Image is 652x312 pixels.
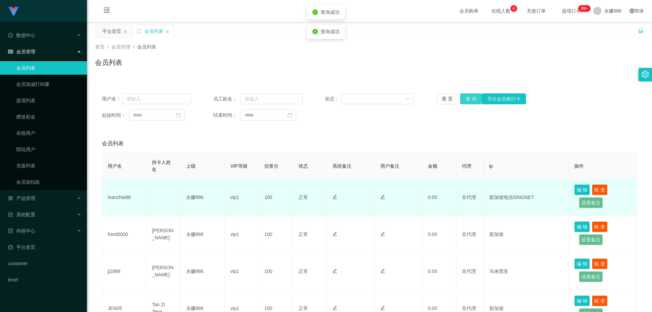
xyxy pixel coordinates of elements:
i: 图标: edit [332,195,337,199]
span: 信誉分 [264,163,278,169]
input: 请输入 [240,93,303,104]
a: 陪玩用户 [16,143,81,156]
span: 系统备注 [332,163,351,169]
a: 图标: dashboard平台首页 [8,240,81,254]
span: 状态 [298,163,308,169]
a: customer [8,257,81,270]
span: 非代理 [462,232,476,237]
td: [PERSON_NAME] [146,253,180,290]
span: 员工姓名： [213,95,240,103]
i: 图标: edit [380,306,385,310]
span: ip [489,163,493,169]
i: 图标: appstore-o [8,196,13,201]
span: 数据中心 [8,33,35,38]
button: 账 变 [592,221,608,232]
span: VIP等级 [230,163,248,169]
i: 图标: calendar [287,113,292,117]
span: 正常 [298,195,308,200]
button: 账 变 [592,184,608,195]
td: Ivanchia98 [102,179,146,216]
span: 系统配置 [8,212,35,217]
h1: 会员列表 [95,57,122,68]
i: 图标: close [123,30,127,34]
span: 正常 [298,269,308,274]
span: 非代理 [462,195,476,200]
td: 0.00 [422,253,456,290]
td: 0.00 [422,216,456,253]
button: 导出会员银行卡 [482,93,526,104]
a: 赠送彩金 [16,110,81,124]
span: 结束时间： [213,112,240,119]
td: 100 [259,179,293,216]
td: 100 [259,216,293,253]
a: 提现列表 [16,94,81,107]
td: vip1 [225,179,259,216]
i: 图标: edit [332,306,337,310]
td: 永赚986 [181,179,225,216]
span: 会员列表 [102,140,124,148]
button: 编 辑 [574,295,590,306]
a: 在线用户 [16,126,81,140]
td: Kent0000 [102,216,146,253]
td: 0.00 [422,179,456,216]
i: 图标: edit [332,232,337,236]
i: icon: check-circle [312,29,318,34]
span: 非代理 [462,269,476,274]
span: 用户名 [108,163,122,169]
div: 会员列表 [144,25,163,38]
span: 起始时间： [102,112,129,119]
input: 请输入 [122,93,191,104]
span: 持卡人姓名 [152,160,171,172]
td: 新加坡电信SINGNET [484,179,569,216]
a: 充值列表 [16,159,81,172]
i: 图标: edit [380,269,385,273]
span: / [133,44,134,50]
span: 正常 [298,306,308,311]
span: 首页 [95,44,105,50]
button: 查 询 [460,93,482,104]
i: 图标: close [165,30,169,34]
span: 查询成功 [321,29,340,34]
span: 内容中心 [8,228,35,234]
i: 图标: form [8,212,13,217]
button: 设置备注 [579,234,603,245]
td: vip1 [225,253,259,290]
p: 4 [512,5,515,12]
span: 会员管理 [111,44,130,50]
span: 上级 [186,163,196,169]
img: logo.9652507e.png [8,7,19,16]
button: 编 辑 [574,184,590,195]
button: 重 置 [436,93,458,104]
td: 新加坡 [484,216,569,253]
span: 金额 [428,163,437,169]
button: 设置备注 [579,197,603,208]
span: 用户名： [102,95,122,103]
i: 图标: profile [8,228,13,233]
span: 状态： [325,95,342,103]
i: 图标: edit [380,195,385,199]
span: 充值订单 [523,8,549,13]
i: 图标: sync [137,29,142,34]
i: 图标: unlock [638,27,644,34]
button: 编 辑 [574,258,590,269]
i: 图标: check-circle-o [8,33,13,38]
button: 设置备注 [579,271,603,282]
i: 图标: global [630,8,634,13]
button: 账 变 [592,258,608,269]
td: 100 [259,253,293,290]
i: 图标: calendar [176,113,181,117]
button: 编 辑 [574,221,590,232]
span: 代理 [462,163,471,169]
span: 在线人数 [488,8,514,13]
span: 查询成功 [321,10,340,15]
span: / [107,44,109,50]
a: 会员列表 [16,61,81,75]
td: 马来西亚 [484,253,569,290]
td: 永赚986 [181,253,225,290]
div: 平台首页 [102,25,121,38]
span: 用户备注 [380,163,399,169]
i: 图标: table [8,49,13,54]
i: 图标: menu-fold [95,0,118,22]
i: 图标: edit [332,269,337,273]
sup: 4 [510,5,517,12]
